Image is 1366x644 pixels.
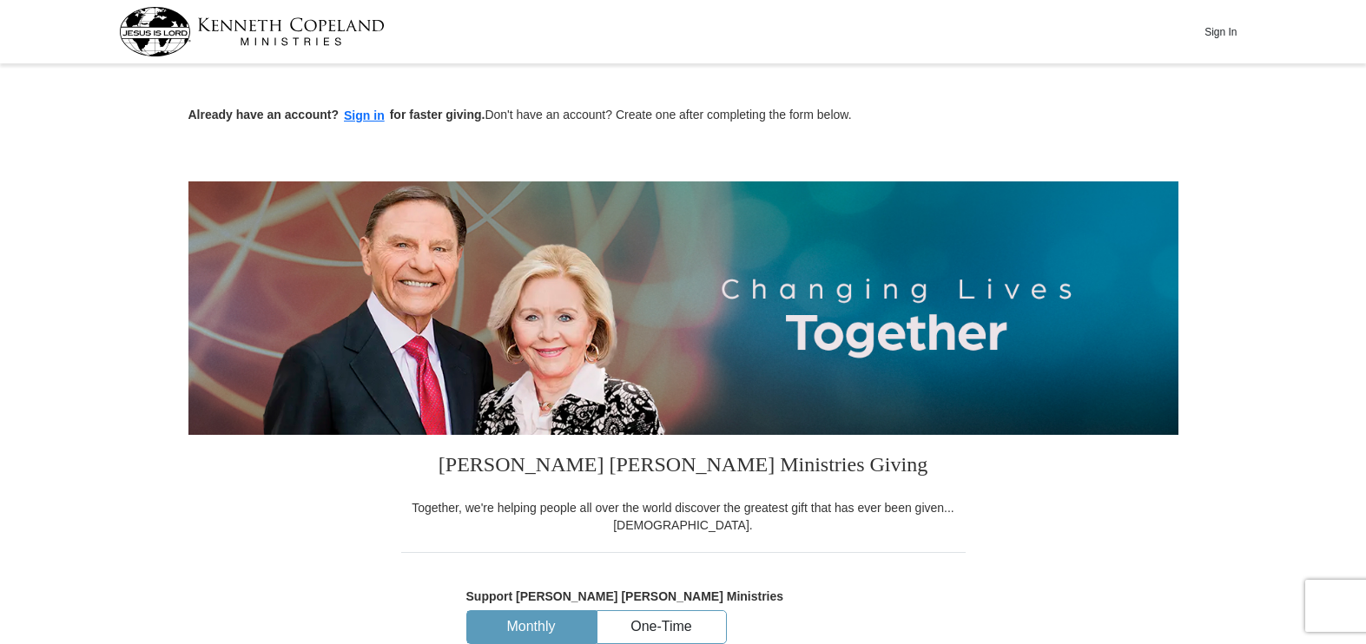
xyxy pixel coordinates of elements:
div: Together, we're helping people all over the world discover the greatest gift that has ever been g... [401,499,966,534]
h5: Support [PERSON_NAME] [PERSON_NAME] Ministries [466,589,901,604]
img: kcm-header-logo.svg [119,7,385,56]
button: Monthly [467,611,596,643]
button: Sign in [339,106,390,126]
button: One-Time [597,611,726,643]
h3: [PERSON_NAME] [PERSON_NAME] Ministries Giving [401,435,966,499]
strong: Already have an account? for faster giving. [188,108,485,122]
button: Sign In [1195,18,1247,45]
p: Don't have an account? Create one after completing the form below. [188,106,1178,126]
